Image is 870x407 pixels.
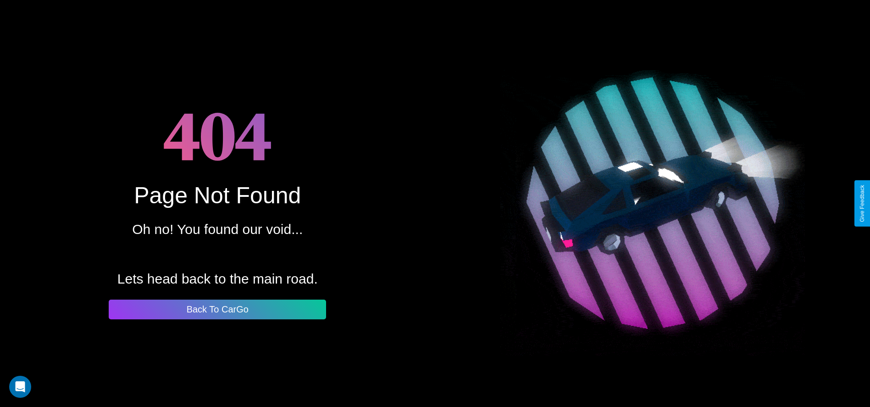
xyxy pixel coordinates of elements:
[859,185,865,222] div: Give Feedback
[134,182,301,209] div: Page Not Found
[500,51,805,356] img: spinning car
[163,88,272,182] h1: 404
[109,300,326,319] button: Back To CarGo
[117,217,318,291] p: Oh no! You found our void... Lets head back to the main road.
[9,376,31,398] div: Open Intercom Messenger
